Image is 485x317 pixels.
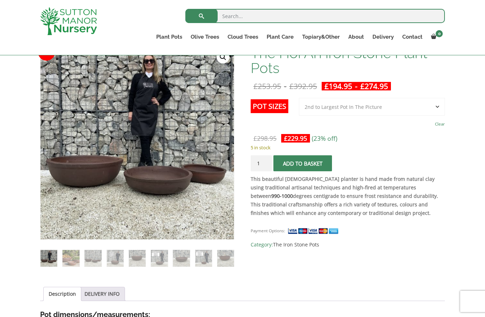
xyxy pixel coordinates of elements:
[185,9,445,23] input: Search...
[312,134,337,143] span: (23% off)
[427,32,445,42] a: 0
[254,81,258,91] span: £
[173,250,190,267] img: The Hoi An Iron Stone Plant Pots - Image 7
[186,32,223,42] a: Olive Trees
[360,81,388,91] bdi: 274.95
[360,81,365,91] span: £
[436,30,443,37] span: 0
[254,134,277,143] bdi: 298.95
[325,81,329,91] span: £
[151,250,168,267] img: The Hoi An Iron Stone Plant Pots - Image 6
[298,32,344,42] a: Topiary&Other
[271,193,293,199] a: 990-1000
[251,143,445,152] p: 5 in stock
[217,250,234,267] img: The Hoi An Iron Stone Plant Pots - Image 9
[254,134,257,143] span: £
[325,81,352,91] bdi: 194.95
[251,82,320,90] del: -
[40,250,57,267] img: The Hoi An Iron Stone Plant Pots
[284,134,307,143] bdi: 229.95
[262,32,298,42] a: Plant Care
[85,287,120,301] a: DELIVERY INFO
[284,134,288,143] span: £
[129,250,146,267] img: The Hoi An Iron Stone Plant Pots - Image 5
[62,250,79,267] img: The Hoi An Iron Stone Plant Pots - Image 2
[217,51,229,63] a: View full-screen image gallery
[195,250,212,267] img: The Hoi An Iron Stone Plant Pots - Image 8
[368,32,398,42] a: Delivery
[273,241,319,248] a: The Iron Stone Pots
[49,287,76,301] a: Description
[344,32,368,42] a: About
[251,155,272,171] input: Product quantity
[251,176,438,216] strong: This beautiful [DEMOGRAPHIC_DATA] planter is hand made from natural clay using traditional artisa...
[152,32,186,42] a: Plant Pots
[322,82,391,90] ins: -
[289,81,317,91] bdi: 392.95
[40,7,97,35] img: logo
[435,119,445,129] a: Clear options
[85,250,101,267] img: The Hoi An Iron Stone Plant Pots - Image 3
[273,155,332,171] button: Add to basket
[251,46,445,76] h1: The Hoi An Iron Stone Plant Pots
[254,81,281,91] bdi: 253.95
[107,250,124,267] img: The Hoi An Iron Stone Plant Pots - Image 4
[289,81,294,91] span: £
[251,99,288,113] label: Pot Sizes
[251,228,285,233] small: Payment Options:
[223,32,262,42] a: Cloud Trees
[251,240,445,249] span: Category:
[288,227,341,235] img: payment supported
[398,32,427,42] a: Contact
